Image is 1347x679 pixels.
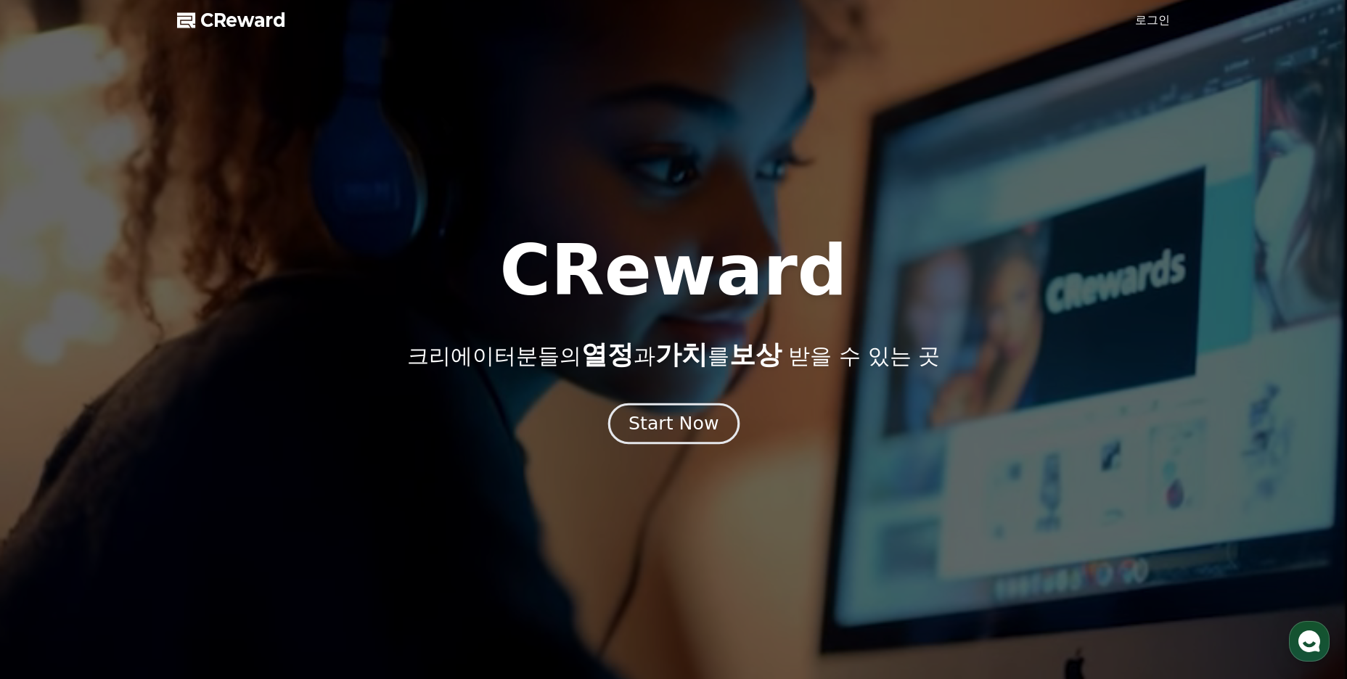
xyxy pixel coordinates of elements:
span: 설정 [224,482,242,493]
span: 열정 [581,339,634,369]
span: 보상 [729,339,782,369]
a: 홈 [4,460,96,496]
p: 크리에이터분들의 과 를 받을 수 있는 곳 [407,340,940,369]
a: 설정 [187,460,279,496]
span: CReward [200,9,286,32]
div: Start Now [629,411,718,436]
h1: CReward [499,236,847,305]
button: Start Now [607,403,739,445]
a: CReward [177,9,286,32]
a: Start Now [611,419,737,432]
span: 가치 [655,339,708,369]
a: 로그인 [1135,12,1170,29]
span: 홈 [46,482,54,493]
a: 대화 [96,460,187,496]
span: 대화 [133,482,150,494]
